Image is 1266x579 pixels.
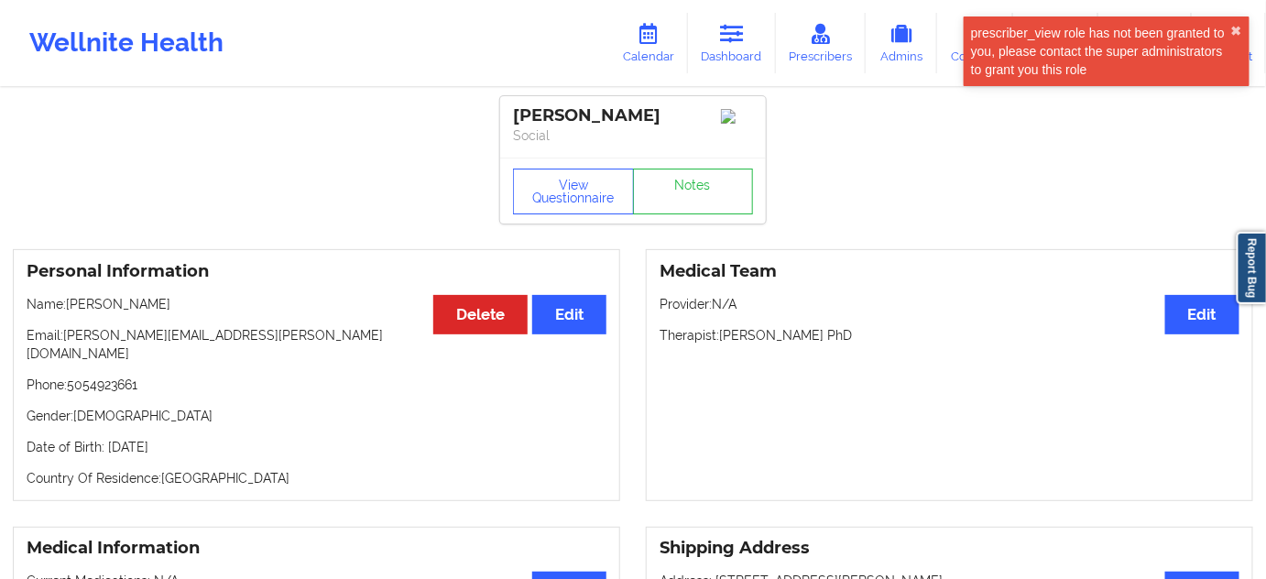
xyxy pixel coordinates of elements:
[513,169,634,214] button: View Questionnaire
[688,13,776,73] a: Dashboard
[633,169,754,214] a: Notes
[1165,295,1239,334] button: Edit
[721,109,753,124] img: Image%2Fplaceholer-image.png
[27,438,606,456] p: Date of Birth: [DATE]
[27,407,606,425] p: Gender: [DEMOGRAPHIC_DATA]
[532,295,606,334] button: Edit
[433,295,528,334] button: Delete
[27,538,606,559] h3: Medical Information
[513,126,753,145] p: Social
[27,326,606,363] p: Email: [PERSON_NAME][EMAIL_ADDRESS][PERSON_NAME][DOMAIN_NAME]
[27,295,606,313] p: Name: [PERSON_NAME]
[660,261,1239,282] h3: Medical Team
[937,13,1013,73] a: Coaches
[513,105,753,126] div: [PERSON_NAME]
[27,376,606,394] p: Phone: 5054923661
[971,24,1231,79] div: prescriber_view role has not been granted to you, please contact the super administrators to gran...
[27,261,606,282] h3: Personal Information
[660,295,1239,313] p: Provider: N/A
[660,326,1239,344] p: Therapist: [PERSON_NAME] PhD
[866,13,937,73] a: Admins
[609,13,688,73] a: Calendar
[660,538,1239,559] h3: Shipping Address
[1237,232,1266,304] a: Report Bug
[1231,24,1242,38] button: close
[776,13,867,73] a: Prescribers
[27,469,606,487] p: Country Of Residence: [GEOGRAPHIC_DATA]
